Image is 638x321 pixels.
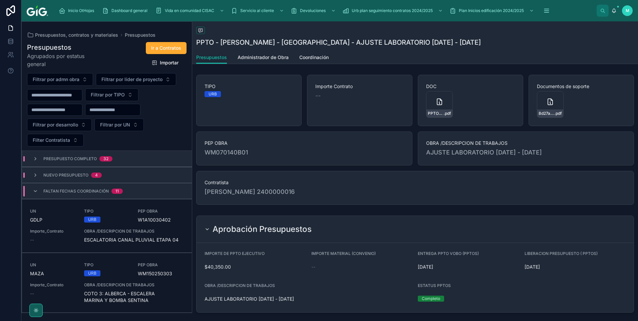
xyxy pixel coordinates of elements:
[30,270,44,277] span: MAZA
[311,264,315,270] span: --
[96,73,176,86] button: Select Button
[33,121,78,128] span: Filtrar por desarrollo
[95,173,98,178] div: 4
[22,253,192,313] a: UNMAZATIPOURBPEP OBRAWM150250303Importe_Contrato--OBRA /DESCRIPCION DE TRABAJOSCOTO 3: ALBERCA - ...
[418,283,451,288] span: ESTATUS PPTOS
[311,251,376,256] span: IMPORTE MATERIAL (CONVENIO)
[91,91,125,98] span: Filtrar por TIPO
[27,5,48,16] img: App logo
[30,229,76,234] span: Importe_Contrato
[151,45,181,51] span: Ir a Contratos
[84,229,184,234] span: OBRA /DESCRIPCION DE TRABAJOS
[240,8,274,13] span: Servicio al cliente
[43,189,109,194] span: Faltan fechas coordinación
[27,52,101,68] span: Agrupados por estatus general
[27,73,93,86] button: Select Button
[30,209,76,214] span: UN
[85,88,138,101] button: Select Button
[27,134,84,146] button: Select Button
[340,5,446,17] a: Urb plan seguimiento contratos 2024/2025
[289,5,339,17] a: Devoluciones
[426,83,515,90] span: DOC
[205,179,626,186] span: Contratista
[426,148,626,157] span: AJUSTE LABORATORIO [DATE] - [DATE]
[30,282,76,288] span: Importe_Contrato
[138,270,184,277] span: WM150250303
[146,42,187,54] button: Ir a Contratos
[525,251,598,256] span: LIBERACION PRESUPUESTO ( PPTOS)
[100,121,130,128] span: Filtrar por UN
[196,51,227,64] a: Presupuestos
[537,83,626,90] span: Documentos de soporte
[94,118,144,131] button: Select Button
[459,8,524,13] span: Plan Inicios edificación 2024/2025
[422,296,440,302] div: Completo
[88,217,96,223] div: URB
[115,189,119,194] div: 11
[101,76,163,83] span: Filtrar por líder de proyecto
[100,5,152,17] a: Dashboard general
[554,111,562,116] span: .pdf
[539,111,554,116] span: 8d27a2ee-26ce-4ea7-9bd6-fb7132aff7ce-COTIZACION-LABORATORIO-f
[30,290,34,297] span: --
[299,54,329,61] span: Coordinación
[84,209,130,214] span: TIPO
[447,5,537,17] a: Plan Inicios edificación 2024/2025
[315,91,321,100] span: --
[426,140,626,146] span: OBRA /DESCRIPCION DE TRABAJOS
[27,43,101,52] h1: Presupuestos
[138,262,184,268] span: PEP OBRA
[205,283,275,288] span: OBRA /DESCRIPCION DE TRABAJOS
[138,217,184,223] span: W1A10030402
[111,8,147,13] span: Dashboard general
[153,5,228,17] a: Vida en comunidad CISAC
[146,57,184,69] button: Importar
[205,187,295,197] span: [PERSON_NAME] 2400000016
[238,54,289,61] span: Administrador de Obra
[35,32,118,38] span: Presupuestos, contratos y materiales
[205,251,265,256] span: IMPORTE DE PPTO EJECUTIVO
[205,296,412,302] span: AJUSTE LABORATORIO [DATE] - [DATE]
[205,264,306,270] span: $40,350.00
[418,251,479,256] span: ENTREGA PPTO VOBO (PPTOS)
[30,217,42,223] span: GDLP
[84,282,184,288] span: OBRA /DESCRIPCION DE TRABAJOS
[88,270,96,276] div: URB
[138,209,184,214] span: PEP OBRA
[43,156,97,162] span: Presupuesto Completo
[626,8,629,13] span: M
[205,83,293,90] span: TIPO
[196,54,227,61] span: Presupuestos
[418,264,519,270] span: [DATE]
[315,83,404,90] span: Importe Contrato
[428,111,443,116] span: PPTO---[PERSON_NAME]---[PERSON_NAME]---[GEOGRAPHIC_DATA]-LABORATORIO-MAYO---AGOSTO-2025
[33,137,70,143] span: Filter Contratista
[84,262,130,268] span: TIPO
[27,118,92,131] button: Select Button
[22,199,192,253] a: UNGDLPTIPOURBPEP OBRAW1A10030402Importe_Contrato--OBRA /DESCRIPCION DE TRABAJOSESCALATORIA CANAL ...
[125,32,155,38] a: Presupuestos
[525,264,626,270] span: [DATE]
[84,290,184,304] span: COTO 3: ALBERCA - ESCALERA MARINA Y BOMBA SENTINA
[103,156,108,162] div: 32
[205,140,404,146] span: PEP OBRA
[209,91,217,97] div: URB
[443,111,451,116] span: .pdf
[57,5,99,17] a: Inicio OtHojas
[229,5,287,17] a: Servicio al cliente
[30,237,34,243] span: --
[68,8,94,13] span: Inicio OtHojas
[27,32,118,38] a: Presupuestos, contratos y materiales
[352,8,433,13] span: Urb plan seguimiento contratos 2024/2025
[43,173,88,178] span: Nuevo presupuesto
[33,76,79,83] span: Filtrar por admn obra
[160,59,179,66] span: Importar
[238,51,289,65] a: Administrador de Obra
[299,51,329,65] a: Coordinación
[196,38,481,47] h1: PPTO - [PERSON_NAME] - [GEOGRAPHIC_DATA] - AJUSTE LABORATORIO [DATE] - [DATE]
[300,8,326,13] span: Devoluciones
[165,8,214,13] span: Vida en comunidad CISAC
[205,148,404,157] span: WM070140B01
[30,262,76,268] span: UN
